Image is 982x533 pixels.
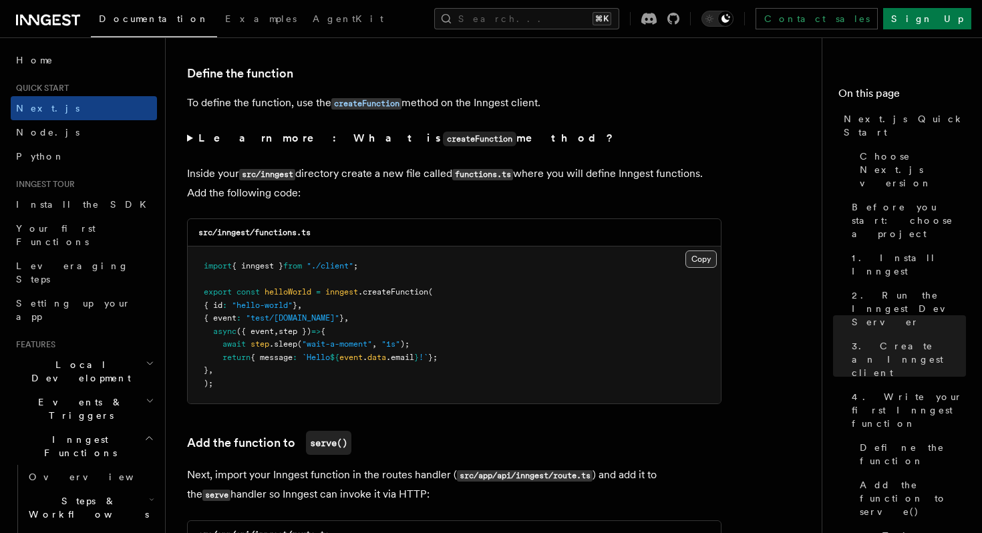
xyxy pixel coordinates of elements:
[187,64,293,83] a: Define the function
[701,11,733,27] button: Toggle dark mode
[452,169,513,180] code: functions.ts
[11,120,157,144] a: Node.js
[11,427,157,465] button: Inngest Functions
[222,353,251,362] span: return
[11,395,146,422] span: Events & Triggers
[11,48,157,72] a: Home
[16,127,79,138] span: Node.js
[307,261,353,271] span: "./client"
[367,353,386,362] span: data
[854,435,966,473] a: Define the function
[838,107,966,144] a: Next.js Quick Start
[305,4,391,36] a: AgentKit
[883,8,971,29] a: Sign Up
[297,301,302,310] span: ,
[852,251,966,278] span: 1. Install Inngest
[251,353,293,362] span: { message
[339,353,363,362] span: event
[11,179,75,190] span: Inngest tour
[11,358,146,385] span: Local Development
[204,261,232,271] span: import
[187,164,721,202] p: Inside your directory create a new file called where you will define Inngest functions. Add the f...
[860,150,966,190] span: Choose Next.js version
[372,339,377,349] span: ,
[29,472,166,482] span: Overview
[852,390,966,430] span: 4. Write your first Inngest function
[331,98,401,110] code: createFunction
[846,385,966,435] a: 4. Write your first Inngest function
[846,334,966,385] a: 3. Create an Inngest client
[313,13,383,24] span: AgentKit
[838,85,966,107] h4: On this page
[204,379,213,388] span: );
[204,287,232,297] span: export
[204,301,222,310] span: { id
[852,339,966,379] span: 3. Create an Inngest client
[187,431,351,455] a: Add the function toserve()
[293,301,297,310] span: }
[428,287,433,297] span: (
[11,96,157,120] a: Next.js
[279,327,311,336] span: step })
[325,287,358,297] span: inngest
[344,313,349,323] span: ,
[434,8,619,29] button: Search...⌘K
[846,246,966,283] a: 1. Install Inngest
[428,353,438,362] span: };
[236,327,274,336] span: ({ event
[321,327,325,336] span: {
[386,353,414,362] span: .email
[353,261,358,271] span: ;
[685,250,717,268] button: Copy
[251,339,269,349] span: step
[187,129,721,148] summary: Learn more: What iscreateFunctionmethod?
[854,473,966,524] a: Add the function to serve()
[414,353,419,362] span: }
[187,94,721,113] p: To define the function, use the method on the Inngest client.
[11,390,157,427] button: Events & Triggers
[11,216,157,254] a: Your first Functions
[11,83,69,94] span: Quick start
[283,261,302,271] span: from
[331,96,401,109] a: createFunction
[232,261,283,271] span: { inngest }
[854,144,966,195] a: Choose Next.js version
[23,465,157,489] a: Overview
[852,200,966,240] span: Before you start: choose a project
[11,353,157,390] button: Local Development
[16,151,65,162] span: Python
[246,313,339,323] span: "test/[DOMAIN_NAME]"
[330,353,339,362] span: ${
[756,8,878,29] a: Contact sales
[91,4,217,37] a: Documentation
[16,53,53,67] span: Home
[297,339,302,349] span: (
[11,144,157,168] a: Python
[16,298,131,322] span: Setting up your app
[316,287,321,297] span: =
[198,132,616,144] strong: Learn more: What is method?
[11,192,157,216] a: Install the SDK
[222,339,246,349] span: await
[11,291,157,329] a: Setting up your app
[198,228,311,237] code: src/inngest/functions.ts
[225,13,297,24] span: Examples
[213,327,236,336] span: async
[339,313,344,323] span: }
[852,289,966,329] span: 2. Run the Inngest Dev Server
[236,287,260,297] span: const
[16,260,129,285] span: Leveraging Steps
[593,12,611,25] kbd: ⌘K
[846,283,966,334] a: 2. Run the Inngest Dev Server
[236,313,241,323] span: :
[204,313,236,323] span: { event
[16,223,96,247] span: Your first Functions
[400,339,410,349] span: );
[306,431,351,455] code: serve()
[23,494,149,521] span: Steps & Workflows
[265,287,311,297] span: helloWorld
[302,339,372,349] span: "wait-a-moment"
[358,287,428,297] span: .createFunction
[239,169,295,180] code: src/inngest
[846,195,966,246] a: Before you start: choose a project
